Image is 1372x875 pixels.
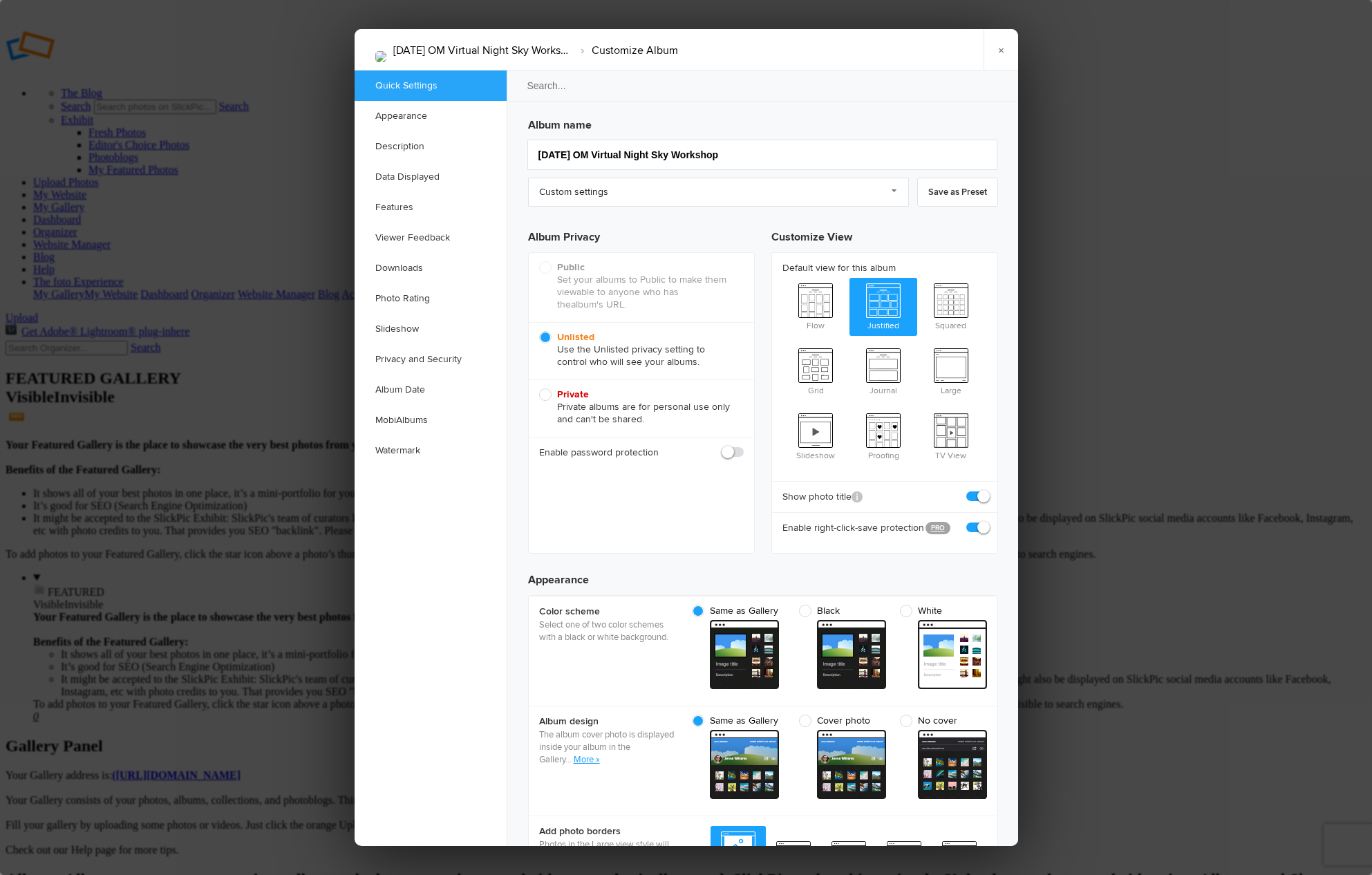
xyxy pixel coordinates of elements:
[782,521,915,535] b: Enable right-click-save protection
[539,728,677,766] p: The album cover photo is displayed inside your album in the Gallery.
[528,218,755,252] h3: Album Privacy
[771,218,998,252] h3: Customize View
[539,446,659,460] b: Enable password protection
[782,408,850,463] span: Slideshow
[710,730,779,799] span: cover From gallery - dark
[925,522,950,534] a: PRO
[574,754,600,765] a: More »
[782,490,863,504] b: Show photo title
[782,278,850,333] span: Flow
[355,162,507,192] a: Data Displayed
[355,223,507,253] a: Viewer Feedback
[528,561,998,588] h3: Appearance
[355,375,507,405] a: Album Date
[539,619,677,643] p: Select one of two color schemes with a black or white background.
[900,605,980,617] span: White
[557,331,594,343] b: Unlisted
[375,51,386,62] img: Under_the_Stars_OM_SYSTEM_Night_Sky_Masterclass_Virtual_Workshop_-_August,_2025.jpg
[817,730,886,799] span: cover From gallery - dark
[355,192,507,223] a: Features
[917,278,985,333] span: Squared
[917,178,998,207] a: Save as Preset
[849,343,917,398] span: Journal
[799,605,879,617] span: Black
[355,70,507,101] a: Quick Settings
[355,131,507,162] a: Description
[539,331,737,368] span: Use the Unlisted privacy setting to control who will see your albums.
[355,314,507,344] a: Slideshow
[567,754,574,765] span: ..
[782,261,987,275] b: Default view for this album
[900,715,980,727] span: No cover
[539,388,737,426] span: Private albums are for personal use only and can't be shared.
[557,388,589,400] b: Private
[539,605,677,619] b: Color scheme
[355,283,507,314] a: Photo Rating
[355,344,507,375] a: Privacy and Security
[692,605,778,617] span: Same as Gallery
[849,408,917,463] span: Proofing
[917,408,985,463] span: TV View
[539,715,677,728] b: Album design
[984,29,1018,70] a: ×
[355,101,507,131] a: Appearance
[539,825,677,838] b: Add photo borders
[355,405,507,435] a: MobiAlbums
[506,70,1020,102] input: Search...
[573,39,678,62] li: Customize Album
[393,39,573,62] li: [DATE] OM Virtual Night Sky Workshop
[917,343,985,398] span: Large
[355,253,507,283] a: Downloads
[529,253,754,322] div: Can't set this sub-album as “Public” when the parent album is not “Public”
[355,435,507,466] a: Watermark
[782,343,850,398] span: Grid
[918,730,987,799] span: cover From gallery - dark
[799,715,879,727] span: Cover photo
[692,715,778,727] span: Same as Gallery
[528,178,909,207] a: Custom settings
[528,111,998,133] h3: Album name
[849,278,917,333] span: Justified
